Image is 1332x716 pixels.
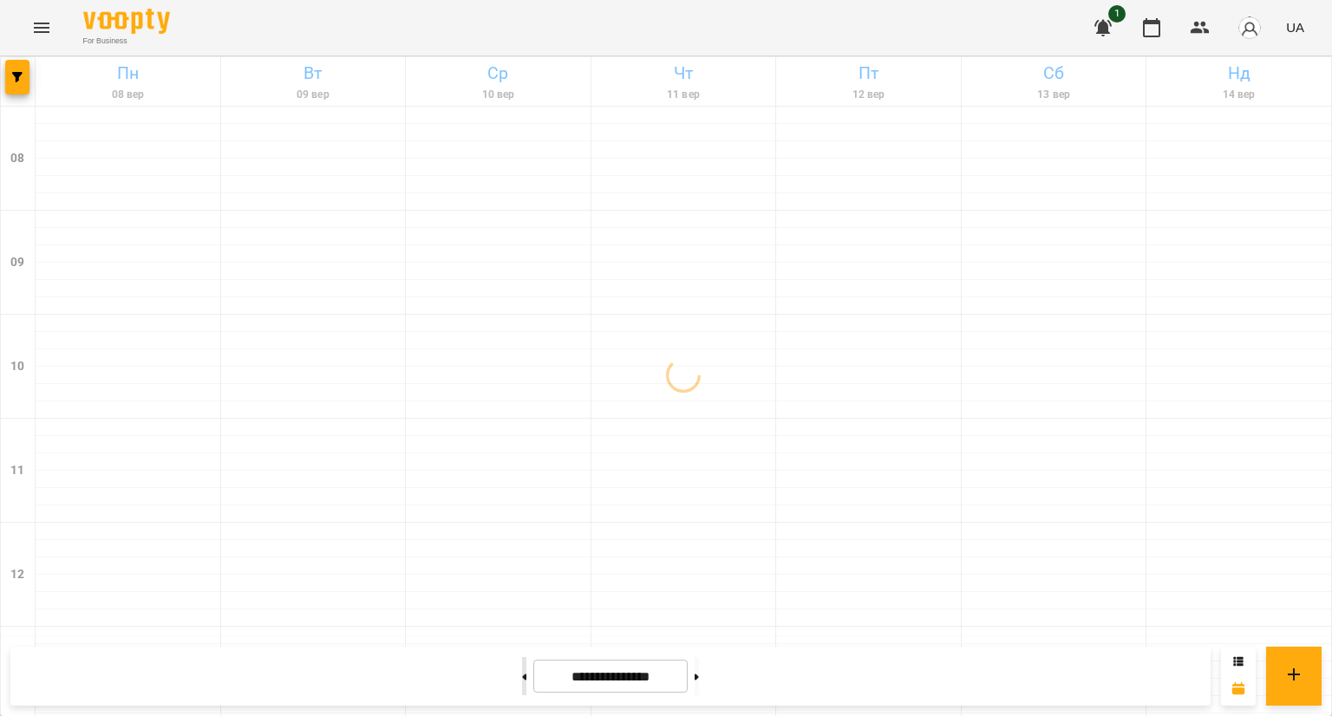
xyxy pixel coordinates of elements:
h6: Чт [594,60,774,87]
h6: 12 вер [779,87,958,103]
button: Menu [21,7,62,49]
h6: 08 [10,149,24,168]
h6: 10 вер [408,87,588,103]
h6: 10 [10,357,24,376]
h6: 14 вер [1149,87,1329,103]
img: avatar_s.png [1237,16,1262,40]
h6: 11 [10,461,24,480]
h6: Нд [1149,60,1329,87]
span: UA [1286,18,1304,36]
h6: 11 вер [594,87,774,103]
h6: 08 вер [38,87,218,103]
h6: 12 [10,565,24,584]
h6: Вт [224,60,403,87]
h6: 13 вер [964,87,1144,103]
h6: 09 вер [224,87,403,103]
button: UA [1279,11,1311,43]
h6: 09 [10,253,24,272]
span: For Business [83,36,170,47]
h6: Пт [779,60,958,87]
h6: Ср [408,60,588,87]
span: 1 [1108,5,1126,23]
h6: Сб [964,60,1144,87]
img: Voopty Logo [83,9,170,34]
h6: Пн [38,60,218,87]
